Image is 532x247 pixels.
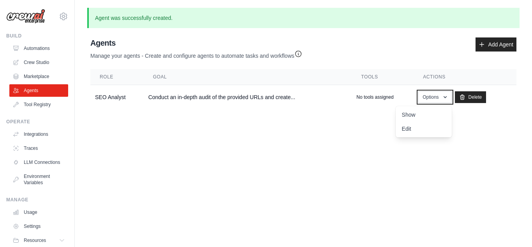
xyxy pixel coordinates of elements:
a: Traces [9,142,68,155]
th: Goal [144,69,352,85]
button: Resources [9,234,68,247]
button: Options [418,91,451,103]
a: Settings [9,220,68,233]
th: Tools [352,69,414,85]
p: Agent was successfully created. [87,8,520,28]
a: Add Agent [476,37,516,52]
h2: Agents [90,37,302,48]
a: Delete [455,91,486,103]
td: SEO Analyst [90,85,144,110]
a: Show [396,108,452,122]
span: Resources [24,237,46,243]
div: Manage [6,197,68,203]
div: Operate [6,119,68,125]
img: Logo [6,9,45,24]
div: Build [6,33,68,39]
th: Actions [414,69,516,85]
a: Marketplace [9,70,68,83]
th: Role [90,69,144,85]
a: Environment Variables [9,170,68,189]
a: Integrations [9,128,68,140]
p: Manage your agents - Create and configure agents to automate tasks and workflows [90,48,302,60]
a: Crew Studio [9,56,68,69]
p: No tools assigned [356,94,393,100]
a: Automations [9,42,68,55]
a: LLM Connections [9,156,68,169]
td: Conduct an in-depth audit of the provided URLs and create... [144,85,352,110]
a: Agents [9,84,68,97]
a: Edit [396,122,452,136]
a: Usage [9,206,68,219]
a: Tool Registry [9,98,68,111]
